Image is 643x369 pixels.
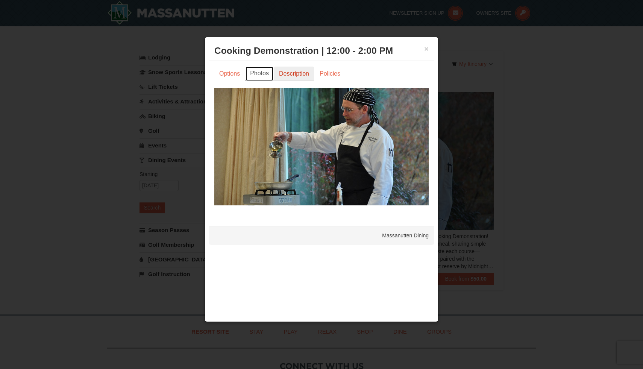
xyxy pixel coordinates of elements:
[214,46,429,55] h3: Cooking Demonstration | 12:00 - 2:00 PM
[315,67,345,81] a: Policies
[209,226,434,245] div: Massanutten Dining
[214,88,429,205] img: 6619865-175-4d47c4b8.jpg
[274,67,314,81] a: Description
[246,67,273,81] a: Photos
[424,45,429,53] button: ×
[214,67,245,81] a: Options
